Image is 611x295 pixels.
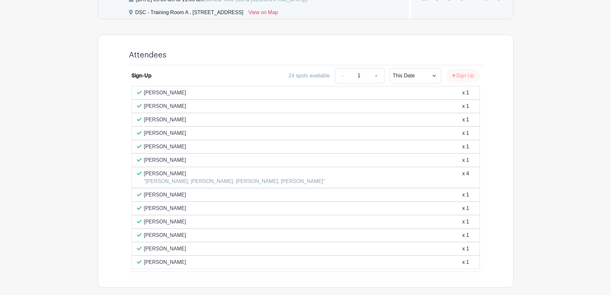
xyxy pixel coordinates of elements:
p: [PERSON_NAME] [144,218,186,226]
div: DSC - Training Room A , [STREET_ADDRESS] [135,9,243,19]
div: x 1 [462,89,469,97]
p: [PERSON_NAME] [144,102,186,110]
a: + [368,68,384,83]
div: x 1 [462,143,469,151]
div: x 1 [462,156,469,164]
p: [PERSON_NAME] [144,143,186,151]
div: x 1 [462,258,469,266]
div: x 1 [462,204,469,212]
div: x 1 [462,116,469,124]
p: [PERSON_NAME] [144,129,186,137]
h4: Attendees [129,50,166,60]
a: - [335,68,350,83]
div: x 1 [462,218,469,226]
p: "[PERSON_NAME], [PERSON_NAME], [PERSON_NAME], [PERSON_NAME]" [144,178,325,185]
p: [PERSON_NAME] [144,116,186,124]
a: View on Map [249,9,278,19]
p: [PERSON_NAME] [144,245,186,253]
p: [PERSON_NAME] [144,89,186,97]
p: [PERSON_NAME] [144,156,186,164]
div: x 1 [462,191,469,199]
p: [PERSON_NAME] [144,191,186,199]
div: 24 spots available [289,72,330,80]
button: Sign Up [446,69,480,82]
div: x 1 [462,102,469,110]
p: [PERSON_NAME] [144,170,325,178]
div: x 1 [462,231,469,239]
p: [PERSON_NAME] [144,204,186,212]
p: [PERSON_NAME] [144,231,186,239]
div: x 1 [462,245,469,253]
div: Sign-Up [132,72,151,80]
p: [PERSON_NAME] [144,258,186,266]
div: x 4 [462,170,469,185]
div: x 1 [462,129,469,137]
